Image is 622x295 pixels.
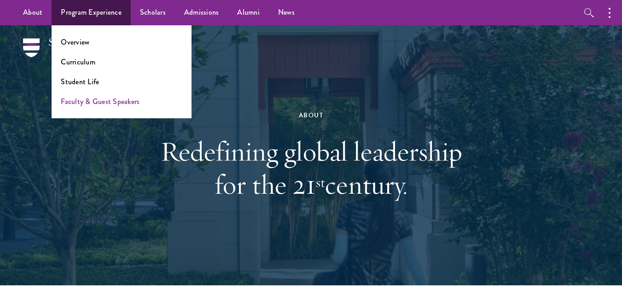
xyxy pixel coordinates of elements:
[61,37,89,47] a: Overview
[61,96,140,107] a: Faculty & Guest Speakers
[152,110,470,121] div: About
[61,57,95,67] a: Curriculum
[23,38,120,70] img: Schwarzman Scholars
[152,135,470,201] h1: Redefining global leadership for the 21 century.
[316,174,325,191] sup: st
[61,76,99,87] a: Student Life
